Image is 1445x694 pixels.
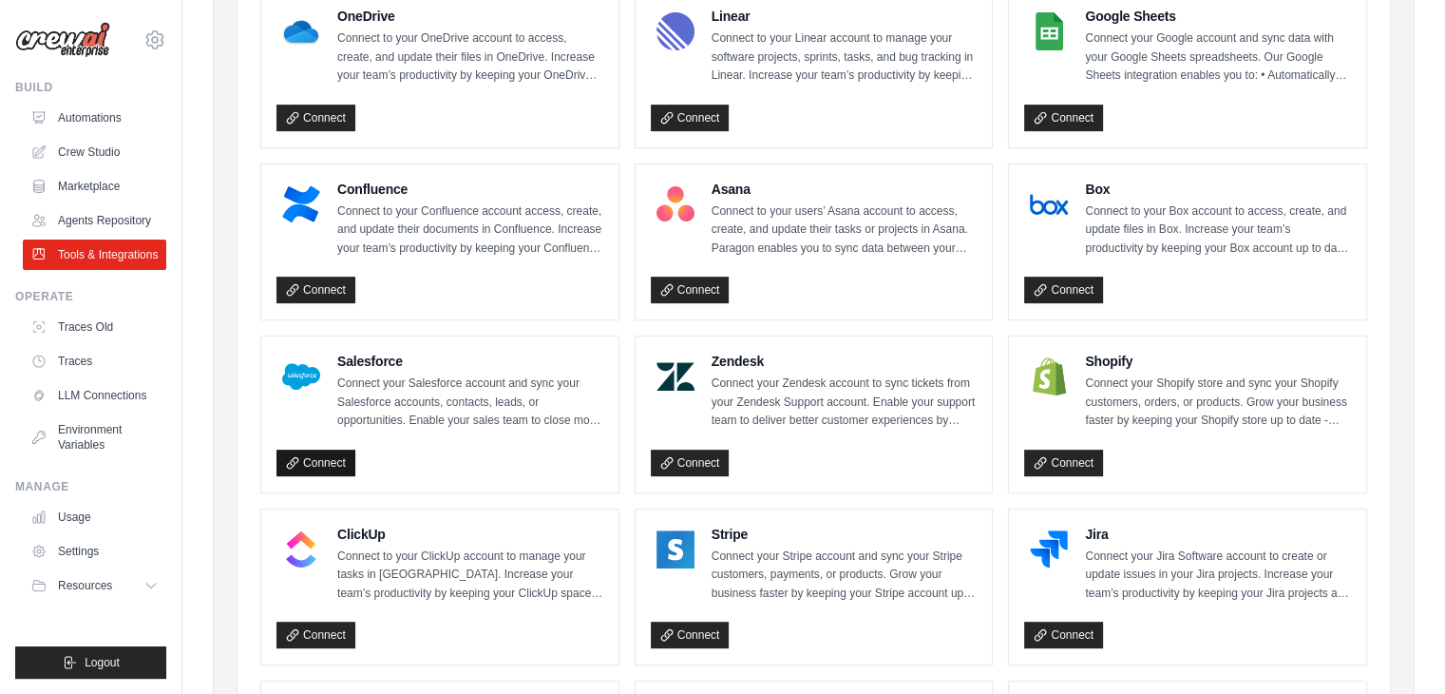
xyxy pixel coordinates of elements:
h4: Stripe [712,525,978,544]
p: Connect to your users’ Asana account to access, create, and update their tasks or projects in Asa... [712,202,978,259]
h4: ClickUp [337,525,603,544]
a: Traces [23,346,166,376]
h4: Confluence [337,180,603,199]
a: Crew Studio [23,137,166,167]
a: Connect [651,105,730,131]
a: Connect [1024,105,1103,131]
span: Logout [85,655,120,670]
p: Connect to your OneDrive account to access, create, and update their files in OneDrive. Increase ... [337,29,603,86]
h4: Salesforce [337,352,603,371]
img: Linear Logo [656,12,694,50]
p: Connect your Google account and sync data with your Google Sheets spreadsheets. Our Google Sheets... [1085,29,1351,86]
h4: Google Sheets [1085,7,1351,26]
a: Tools & Integrations [23,240,166,270]
p: Connect to your ClickUp account to manage your tasks in [GEOGRAPHIC_DATA]. Increase your team’s p... [337,548,603,604]
img: Jira Logo [1030,530,1068,569]
div: Manage [15,479,166,494]
a: Automations [23,103,166,133]
a: Connect [276,450,355,476]
a: Connect [1024,622,1103,648]
h4: OneDrive [337,7,603,26]
a: Connect [1024,277,1103,303]
img: OneDrive Logo [282,12,320,50]
a: Connect [651,622,730,648]
img: Logo [15,22,110,58]
img: ClickUp Logo [282,530,320,569]
h4: Asana [712,180,978,199]
div: Operate [15,289,166,304]
p: Connect to your Box account to access, create, and update files in Box. Increase your team’s prod... [1085,202,1351,259]
img: Salesforce Logo [282,357,320,395]
a: Agents Repository [23,205,166,236]
iframe: Chat Widget [1350,603,1445,694]
p: Connect to your Linear account to manage your software projects, sprints, tasks, and bug tracking... [712,29,978,86]
a: Connect [651,277,730,303]
a: LLM Connections [23,380,166,411]
img: Asana Logo [656,185,694,223]
button: Logout [15,646,166,679]
img: Stripe Logo [656,530,694,569]
a: Environment Variables [23,414,166,460]
p: Connect your Shopify store and sync your Shopify customers, orders, or products. Grow your busine... [1085,375,1351,431]
h4: Zendesk [712,352,978,371]
a: Connect [276,105,355,131]
div: Build [15,80,166,95]
a: Connect [276,622,355,648]
img: Google Sheets Logo [1030,12,1068,50]
img: Zendesk Logo [656,357,694,395]
a: Connect [1024,450,1103,476]
h4: Shopify [1085,352,1351,371]
h4: Box [1085,180,1351,199]
p: Connect your Salesforce account and sync your Salesforce accounts, contacts, leads, or opportunit... [337,375,603,431]
a: Marketplace [23,171,166,202]
h4: Linear [712,7,978,26]
a: Connect [276,277,355,303]
p: Connect to your Confluence account access, create, and update their documents in Confluence. Incr... [337,202,603,259]
p: Connect your Stripe account and sync your Stripe customers, payments, or products. Grow your busi... [712,548,978,604]
p: Connect your Jira Software account to create or update issues in your Jira projects. Increase you... [1085,548,1351,604]
a: Usage [23,502,166,532]
a: Traces Old [23,312,166,342]
a: Settings [23,536,166,567]
p: Connect your Zendesk account to sync tickets from your Zendesk Support account. Enable your suppo... [712,375,978,431]
span: Resources [58,578,112,593]
button: Resources [23,570,166,601]
h4: Jira [1085,525,1351,544]
img: Confluence Logo [282,185,320,223]
img: Box Logo [1030,185,1068,223]
a: Connect [651,450,730,476]
img: Shopify Logo [1030,357,1068,395]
